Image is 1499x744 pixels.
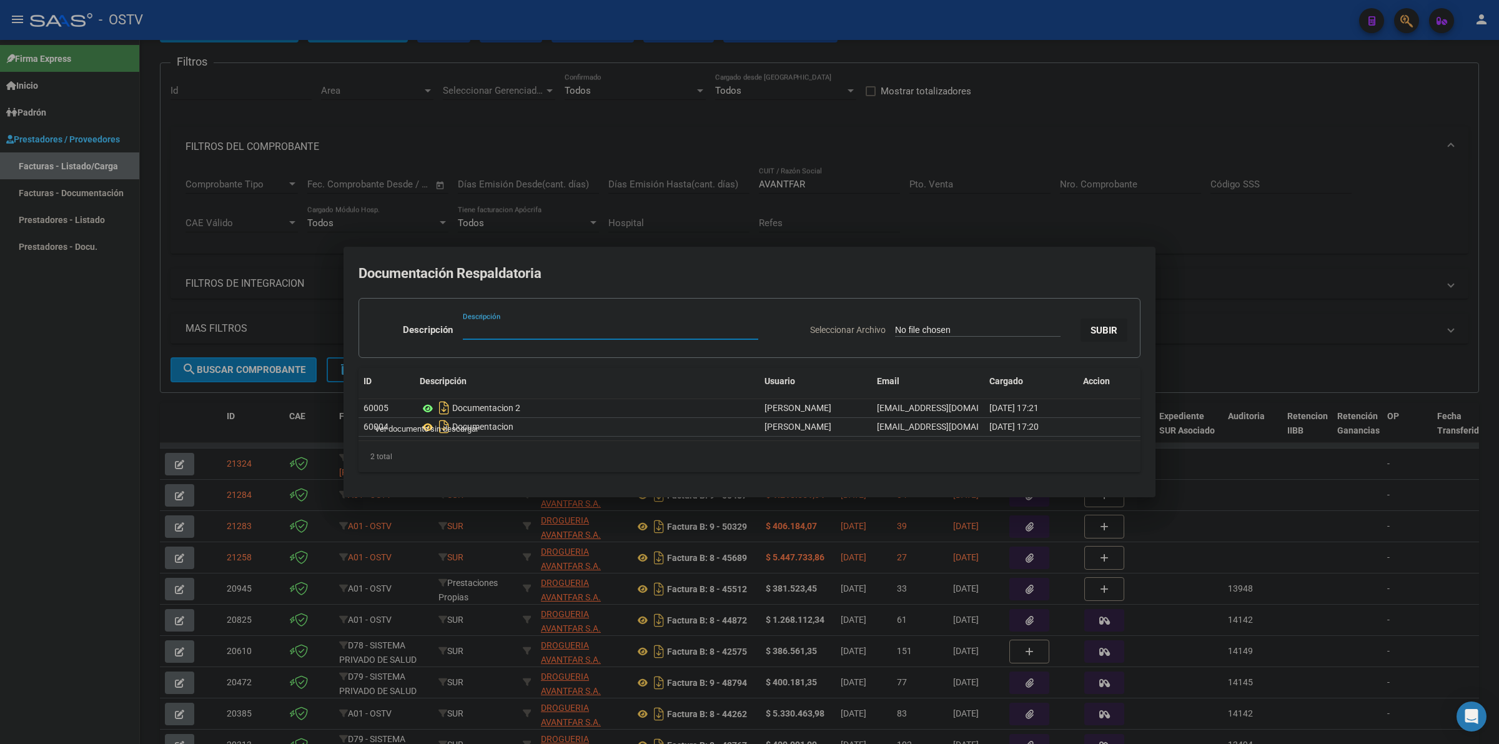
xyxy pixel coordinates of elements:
div: Documentacion 2 [420,398,754,418]
span: Cargado [989,376,1023,386]
span: Usuario [764,376,795,386]
span: [EMAIL_ADDRESS][DOMAIN_NAME] [877,403,1016,413]
button: SUBIR [1081,319,1127,342]
datatable-header-cell: Accion [1078,368,1140,395]
datatable-header-cell: Usuario [759,368,872,395]
datatable-header-cell: Email [872,368,984,395]
span: Accion [1083,376,1110,386]
span: [PERSON_NAME] [764,403,831,413]
div: Open Intercom Messenger [1457,702,1487,732]
span: SUBIR [1091,325,1117,336]
span: 60005 [364,403,388,413]
div: 2 total [359,441,1140,472]
span: [EMAIL_ADDRESS][DOMAIN_NAME] [877,422,1016,432]
span: ID [364,376,372,386]
span: [DATE] 17:21 [989,403,1039,413]
i: Descargar documento [436,417,452,437]
span: Seleccionar Archivo [810,325,886,335]
p: Descripción [403,323,453,337]
datatable-header-cell: Cargado [984,368,1078,395]
span: Email [877,376,899,386]
h2: Documentación Respaldatoria [359,262,1140,285]
span: [DATE] 17:20 [989,422,1039,432]
span: Descripción [420,376,467,386]
span: 60004 [364,422,388,432]
div: Documentacion [420,417,754,437]
datatable-header-cell: Descripción [415,368,759,395]
span: [PERSON_NAME] [764,422,831,432]
i: Descargar documento [436,398,452,418]
datatable-header-cell: ID [359,368,415,395]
